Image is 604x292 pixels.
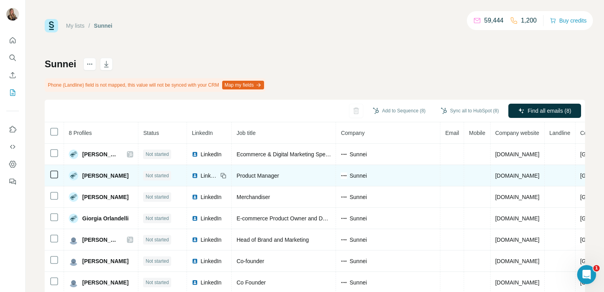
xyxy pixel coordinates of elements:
[145,172,169,179] span: Not started
[349,214,367,222] span: Sunnei
[6,68,19,82] button: Enrich CSV
[341,130,364,136] span: Company
[200,214,221,222] span: LinkedIn
[349,150,367,158] span: Sunnei
[495,130,539,136] span: Company website
[192,130,213,136] span: LinkedIn
[435,105,504,117] button: Sync all to HubSpot (8)
[236,258,264,264] span: Co-founder
[528,107,571,115] span: Find all emails (8)
[83,58,96,70] button: actions
[145,258,169,265] span: Not started
[45,19,58,32] img: Surfe Logo
[192,215,198,222] img: LinkedIn logo
[593,265,600,271] span: 1
[89,22,90,30] li: /
[69,278,78,287] img: Avatar
[236,173,279,179] span: Product Manager
[200,236,221,244] span: LinkedIn
[508,104,581,118] button: Find all emails (8)
[6,140,19,154] button: Use Surfe API
[69,256,78,266] img: Avatar
[577,265,596,284] iframe: Intercom live chat
[143,130,159,136] span: Status
[341,194,347,200] img: company-logo
[94,22,113,30] div: Sunnei
[200,257,221,265] span: LinkedIn
[236,279,266,286] span: Co Founder
[6,33,19,47] button: Quick start
[495,173,540,179] span: [DOMAIN_NAME]
[45,78,266,92] div: Phone (Landline) field is not mapped, this value will not be synced with your CRM
[445,130,459,136] span: Email
[367,105,431,117] button: Add to Sequence (8)
[495,151,540,157] span: [DOMAIN_NAME]
[6,8,19,21] img: Avatar
[349,193,367,201] span: Sunnei
[82,172,128,180] span: [PERSON_NAME]
[192,151,198,157] img: LinkedIn logo
[200,279,221,286] span: LinkedIn
[222,81,264,89] button: Map my fields
[349,279,367,286] span: Sunnei
[236,194,270,200] span: Merchandiser
[236,215,344,222] span: E-commerce Product Owner and Developer
[580,130,600,136] span: Country
[192,194,198,200] img: LinkedIn logo
[341,258,347,264] img: company-logo
[69,235,78,245] img: Avatar
[192,258,198,264] img: LinkedIn logo
[495,194,540,200] span: [DOMAIN_NAME]
[6,51,19,65] button: Search
[200,172,218,180] span: LinkedIn
[82,257,128,265] span: [PERSON_NAME]
[495,215,540,222] span: [DOMAIN_NAME]
[145,215,169,222] span: Not started
[145,236,169,243] span: Not started
[69,171,78,180] img: Avatar
[6,122,19,137] button: Use Surfe on LinkedIn
[6,85,19,100] button: My lists
[349,257,367,265] span: Sunnei
[349,236,367,244] span: Sunnei
[6,174,19,189] button: Feedback
[145,279,169,286] span: Not started
[6,157,19,171] button: Dashboard
[341,237,347,243] img: company-logo
[82,214,128,222] span: Giorgia Orlandelli
[82,193,128,201] span: [PERSON_NAME]
[341,151,347,157] img: company-logo
[495,258,540,264] span: [DOMAIN_NAME]
[521,16,537,25] p: 1,200
[550,15,587,26] button: Buy credits
[145,193,169,201] span: Not started
[145,151,169,158] span: Not started
[484,16,504,25] p: 59,444
[192,237,198,243] img: LinkedIn logo
[69,214,78,223] img: Avatar
[200,193,221,201] span: LinkedIn
[236,130,255,136] span: Job title
[495,237,540,243] span: [DOMAIN_NAME]
[549,130,570,136] span: Landline
[192,173,198,179] img: LinkedIn logo
[236,151,339,157] span: Ecommerce & Digital Marketing Specialist
[82,150,119,158] span: [PERSON_NAME]
[69,150,78,159] img: Avatar
[200,150,221,158] span: LinkedIn
[495,279,540,286] span: [DOMAIN_NAME]
[341,215,347,222] img: company-logo
[349,172,367,180] span: Sunnei
[469,130,485,136] span: Mobile
[82,279,128,286] span: [PERSON_NAME]
[45,58,76,70] h1: Sunnei
[236,237,309,243] span: Head of Brand and Marketing
[66,23,85,29] a: My lists
[341,279,347,286] img: company-logo
[82,236,119,244] span: [PERSON_NAME]
[69,130,92,136] span: 8 Profiles
[69,192,78,202] img: Avatar
[341,173,347,179] img: company-logo
[192,279,198,286] img: LinkedIn logo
